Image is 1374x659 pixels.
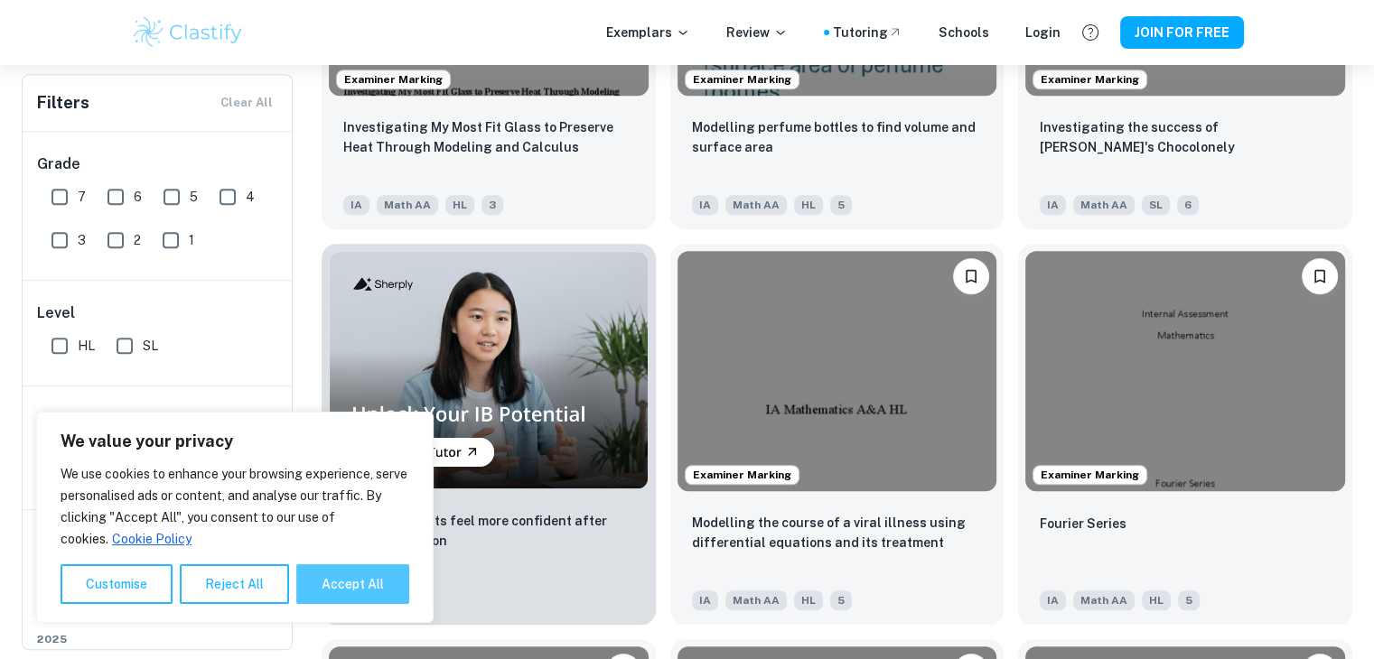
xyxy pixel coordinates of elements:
[606,23,690,42] p: Exemplars
[725,195,787,215] span: Math AA
[134,230,141,250] span: 2
[692,513,983,552] p: Modelling the course of a viral illness using differential equations and its treatment
[678,251,997,490] img: Math AA IA example thumbnail: Modelling the course of a viral illness
[322,244,656,624] a: Thumbnail96% of students feel more confident after their first lesson
[1033,467,1146,483] span: Examiner Marking
[296,564,409,604] button: Accept All
[481,195,503,215] span: 3
[692,195,718,215] span: IA
[794,590,823,610] span: HL
[830,590,852,610] span: 5
[1018,244,1352,624] a: Examiner MarkingPlease log in to bookmark exemplarsFourier SeriesIAMath AAHL5
[377,195,438,215] span: Math AA
[726,23,788,42] p: Review
[36,412,434,623] div: We value your privacy
[343,117,634,157] p: Investigating My Most Fit Glass to Preserve Heat Through Modeling and Calculus
[1040,514,1126,534] p: Fourier Series
[1025,251,1345,490] img: Math AA IA example thumbnail: Fourier Series
[78,187,86,207] span: 7
[37,408,90,430] h6: Criteria
[1040,195,1066,215] span: IA
[1142,590,1171,610] span: HL
[180,564,289,604] button: Reject All
[329,251,649,488] img: Thumbnail
[692,117,983,157] p: Modelling perfume bottles to find volume and surface area
[189,230,194,250] span: 1
[445,195,474,215] span: HL
[131,14,246,51] img: Clastify logo
[37,90,89,116] h6: Filters
[670,244,1005,624] a: Examiner MarkingPlease log in to bookmark exemplarsModelling the course of a viral illness using ...
[1075,17,1106,48] button: Help and Feedback
[190,187,198,207] span: 5
[1302,258,1338,294] button: Please log in to bookmark exemplars
[1073,195,1135,215] span: Math AA
[1073,590,1135,610] span: Math AA
[1040,117,1331,157] p: Investigating the success of Tony's Chocolonely
[1120,16,1244,49] button: JOIN FOR FREE
[343,511,634,551] p: 96% of students feel more confident after their first lesson
[61,431,409,452] p: We value your privacy
[61,564,173,604] button: Customise
[37,302,279,324] h6: Level
[794,195,823,215] span: HL
[1178,590,1200,610] span: 5
[78,336,95,356] span: HL
[692,590,718,610] span: IA
[939,23,989,42] a: Schools
[725,590,787,610] span: Math AA
[1142,195,1170,215] span: SL
[343,195,369,215] span: IA
[143,336,158,356] span: SL
[134,187,142,207] span: 6
[78,230,86,250] span: 3
[337,71,450,88] span: Examiner Marking
[246,187,255,207] span: 4
[37,631,279,647] span: 2025
[61,463,409,550] p: We use cookies to enhance your browsing experience, serve personalised ads or content, and analys...
[953,258,989,294] button: Please log in to bookmark exemplars
[37,153,279,175] h6: Grade
[830,195,852,215] span: 5
[686,71,799,88] span: Examiner Marking
[1025,23,1061,42] a: Login
[111,531,192,547] a: Cookie Policy
[686,467,799,483] span: Examiner Marking
[1040,590,1066,610] span: IA
[1033,71,1146,88] span: Examiner Marking
[1177,195,1199,215] span: 6
[833,23,902,42] a: Tutoring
